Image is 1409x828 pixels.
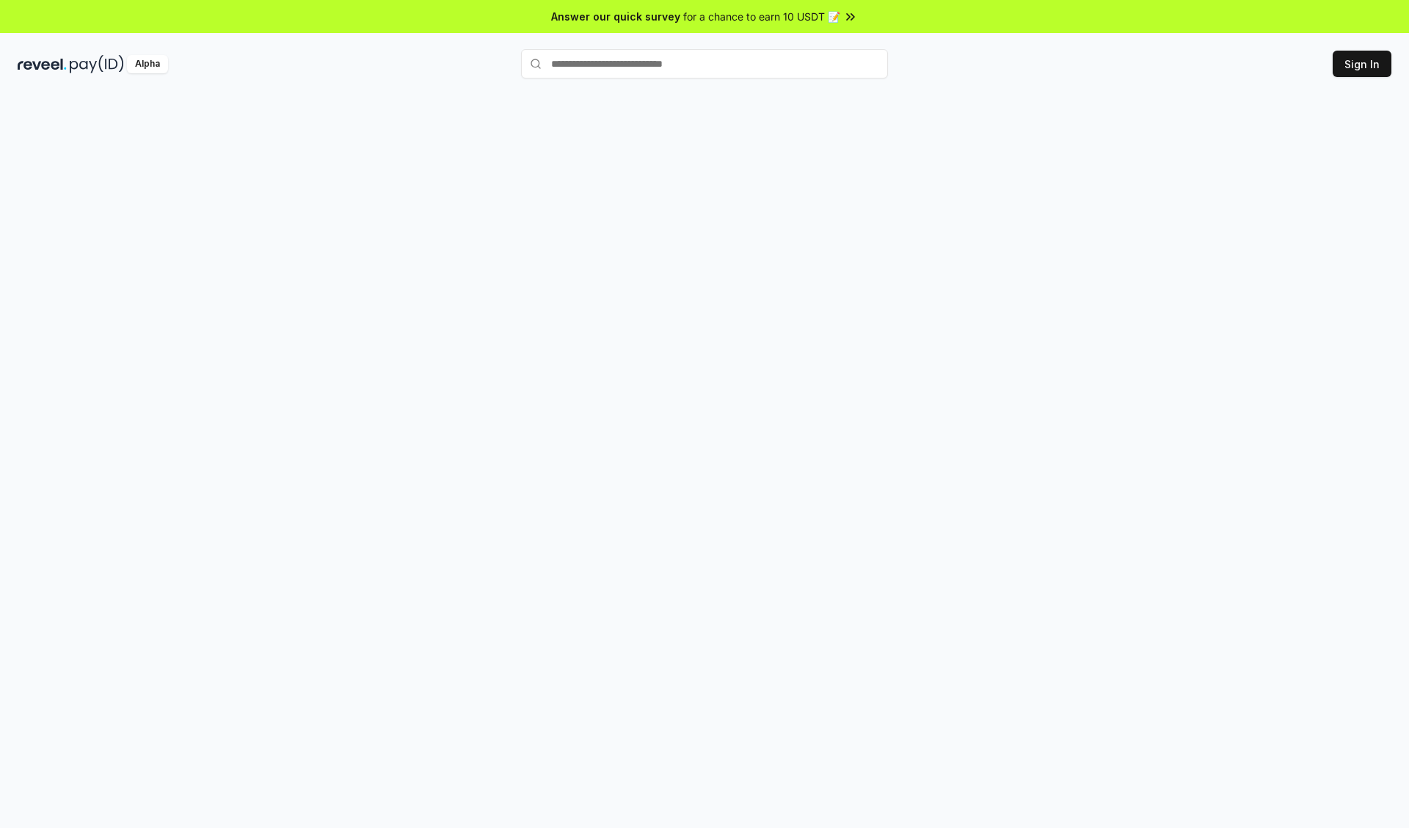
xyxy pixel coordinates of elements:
img: pay_id [70,55,124,73]
span: for a chance to earn 10 USDT 📝 [683,9,840,24]
div: Alpha [127,55,168,73]
img: reveel_dark [18,55,67,73]
span: Answer our quick survey [551,9,680,24]
button: Sign In [1333,51,1391,77]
